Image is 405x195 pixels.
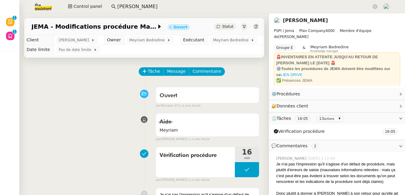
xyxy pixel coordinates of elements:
span: il y a une heure [177,103,200,108]
span: Ouvert [160,93,177,98]
button: Control panel [64,2,105,11]
span: Statut [222,24,233,29]
span: min [235,156,259,161]
span: 🔐 [271,103,311,110]
div: Ouvert [173,25,187,29]
span: Meyriam Bedredine [213,37,251,43]
img: users%2FNTfmycKsCFdqp6LX6USf2FmuPJo2%2Favatar%2Fprofile-pic%20(1).png [383,3,390,10]
a: [PERSON_NAME] [283,18,328,23]
nz-tag: Groupe E [274,45,295,51]
small: [PERSON_NAME] [156,137,209,142]
button: Message [164,67,189,76]
strong: 🚨INVENTAIRES EN ATTENTE JUSQU'AU RETOUR DE [PERSON_NAME] LE [DATE] 🚨 [276,55,378,65]
nz-badge-sup: 1 [12,30,17,34]
nz-badge-sup: 1 [12,16,17,20]
span: Meyriam [160,127,255,134]
div: ✅ Présences JEMA [276,78,398,84]
button: Tâche [139,67,164,76]
span: Vérification procédure [160,151,231,160]
div: Je n'ai pas l'impression qu'il s'agisse d'un défaut de procédure, mais plutôt d'erreurs de saisie... [276,161,400,185]
span: [DATE] à 12:09 [308,156,336,161]
span: Control panel [73,3,102,10]
span: par [156,137,161,142]
td: Client [24,35,54,45]
small: actions [324,117,335,120]
small: [PERSON_NAME] [156,177,209,183]
div: ⚙️Procédures [269,88,405,100]
input: Rechercher [117,3,371,11]
nz-tag: 2 [312,143,319,149]
span: Message [167,68,186,75]
span: 16 [235,149,259,156]
span: Meyriam Bedredine [129,37,167,43]
span: [PERSON_NAME] [276,156,308,161]
small: Romane V. [156,103,200,108]
span: JEMA - Modifications procédure Marine [31,24,157,30]
span: 13 [319,117,324,121]
span: Plan Company [299,29,325,33]
span: il y a une heure [186,177,209,183]
span: Pas de date limite [59,47,94,53]
span: : [390,129,391,134]
span: Commentaire [193,68,221,75]
span: par [156,177,161,183]
span: 4000 [326,29,335,33]
strong: ⚙️Toutes les procédures de JEMA doivent être modifiées sur ce [276,66,390,77]
span: Données client [277,104,308,108]
div: ⏲️Tâches 16:05 13actions [269,113,405,124]
span: Knowledge manager [310,50,339,53]
span: ⏲️ [271,116,346,121]
span: Tâche [148,68,160,75]
td: Date limite [24,45,54,55]
span: Procédures [277,91,300,96]
button: Commentaire [189,67,225,76]
span: Meyriam Bedredine [310,45,349,49]
span: 05 [391,129,395,134]
img: users%2F1KZeGoDA7PgBs4M3FMhJkcSWXSs1%2Favatar%2F872c3928-ebe4-491f-ae76-149ccbe264e1 [274,17,280,24]
span: Aide [160,119,171,125]
span: [PERSON_NAME] [274,28,400,40]
span: Vérification procédure [274,128,325,135]
nz-tag: 16:05 [295,116,310,122]
a: LIEN DRIVE [280,72,302,77]
td: Exécutant [180,35,208,45]
span: PSPI / Jema [274,29,294,33]
span: 💬 [271,143,321,148]
span: [PERSON_NAME] [59,37,91,43]
span: Tâches [277,116,291,121]
nz-tag: 16 [382,129,398,135]
p: 1 [13,16,16,21]
span: par [156,103,161,108]
span: il y a une heure [186,137,209,142]
td: Owner [105,35,125,45]
div: 🔐Données client [269,100,405,112]
div: 💬Commentaires 2 [269,140,405,152]
span: & [303,45,305,53]
span: ⚙️ [271,91,303,97]
p: 1 [13,30,16,35]
app-user-label: Knowledge manager [310,45,349,53]
span: Commentaires [277,143,307,148]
